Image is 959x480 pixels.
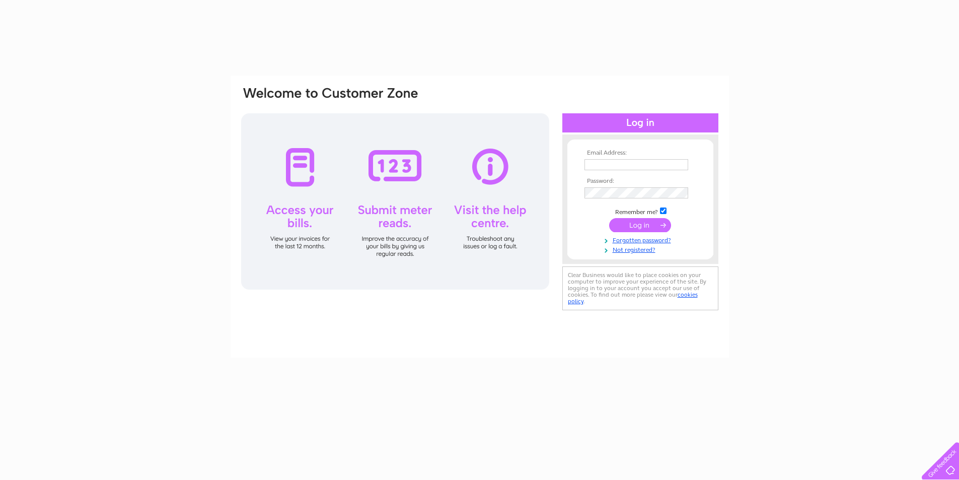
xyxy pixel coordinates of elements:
[582,178,699,185] th: Password:
[562,266,718,310] div: Clear Business would like to place cookies on your computer to improve your experience of the sit...
[609,218,671,232] input: Submit
[582,150,699,157] th: Email Address:
[582,206,699,216] td: Remember me?
[584,235,699,244] a: Forgotten password?
[584,244,699,254] a: Not registered?
[568,291,698,305] a: cookies policy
